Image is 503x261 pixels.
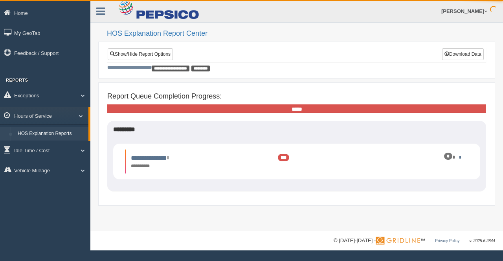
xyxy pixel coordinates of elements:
a: Show/Hide Report Options [108,48,173,60]
span: v. 2025.6.2844 [470,239,495,243]
h4: Report Queue Completion Progress: [107,93,486,100]
a: HOS Explanation Reports [14,127,88,141]
li: Expand [125,150,468,173]
img: Gridline [376,237,420,245]
button: Download Data [442,48,484,60]
a: HOS Violation Audit Reports [14,141,88,155]
a: Privacy Policy [435,239,459,243]
div: © [DATE]-[DATE] - ™ [334,237,495,245]
h2: HOS Explanation Report Center [107,30,495,38]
